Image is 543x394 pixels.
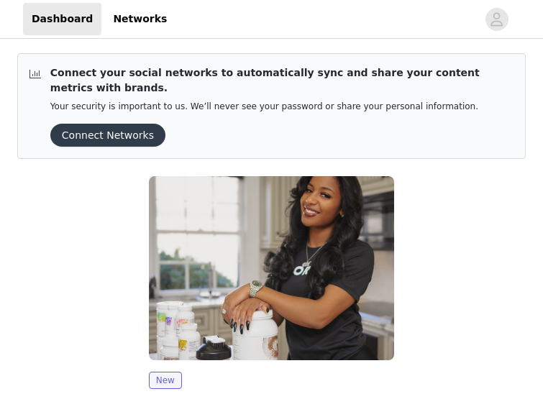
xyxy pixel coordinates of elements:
[149,176,395,360] img: Thorne
[490,8,503,31] div: avatar
[149,372,182,389] span: New
[50,65,514,96] p: Connect your social networks to automatically sync and share your content metrics with brands.
[104,3,175,35] a: Networks
[50,101,514,112] p: Your security is important to us. We’ll never see your password or share your personal information.
[23,3,101,35] a: Dashboard
[50,124,165,147] button: Connect Networks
